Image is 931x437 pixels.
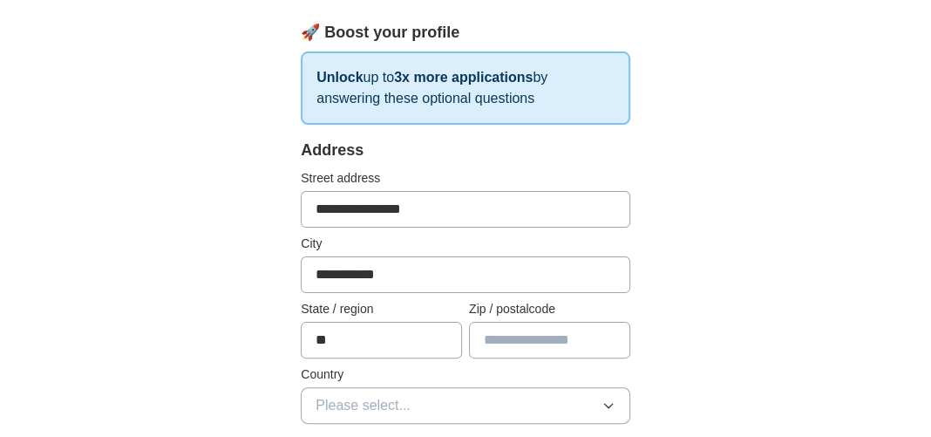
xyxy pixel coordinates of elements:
[394,70,533,85] strong: 3x more applications
[301,300,462,318] label: State / region
[301,365,630,384] label: Country
[469,300,630,318] label: Zip / postalcode
[316,395,411,416] span: Please select...
[301,387,630,424] button: Please select...
[301,139,630,162] div: Address
[301,235,630,253] label: City
[301,51,630,125] p: up to by answering these optional questions
[301,169,630,188] label: Street address
[301,21,630,44] div: 🚀 Boost your profile
[316,70,363,85] strong: Unlock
